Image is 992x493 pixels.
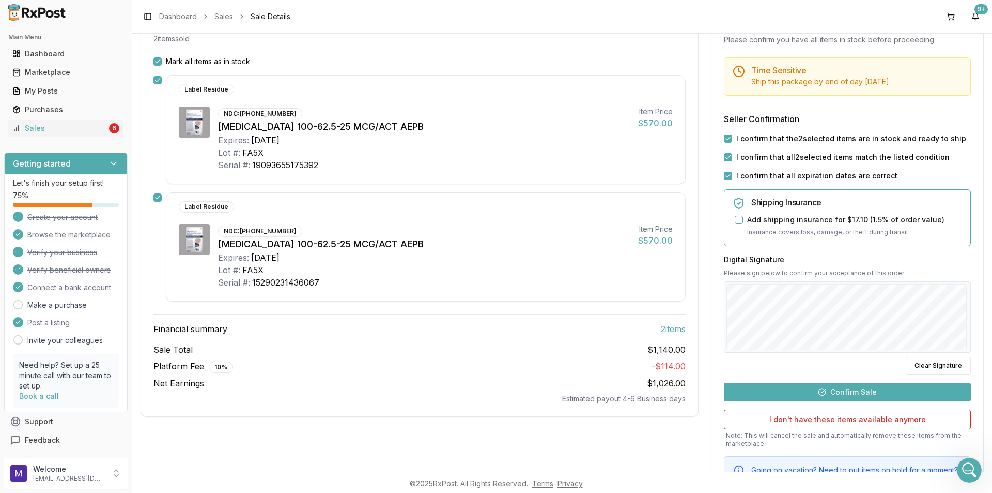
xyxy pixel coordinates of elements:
[153,377,204,390] span: Net Earnings
[25,435,60,445] span: Feedback
[8,289,105,312] div: [URL][DOMAIN_NAME][PERSON_NAME] • 1h ago
[724,35,971,45] div: Please confirm you have all items in stock before proceeding
[177,335,194,351] button: Send a message…
[967,8,984,25] button: 9+
[974,4,988,14] div: 9+
[4,101,128,118] button: Purchases
[8,17,198,50] div: Manuel says…
[724,113,971,125] h3: Seller Confirmation
[8,100,123,119] a: Purchases
[8,82,123,100] a: My Posts
[4,120,128,137] button: Sales6
[181,4,200,23] div: Close
[251,11,290,22] span: Sale Details
[647,378,686,389] span: $1,026.00
[252,159,318,171] div: 19093655175392
[27,265,111,275] span: Verify beneficial owners
[724,255,971,265] h3: Digital Signature
[153,34,190,44] p: 2 item s sold
[242,146,263,159] div: FA5X
[12,86,119,96] div: My Posts
[8,17,169,49] div: on it sorry a little busy with another order but fixing right now
[27,212,98,222] span: Create your account
[9,317,198,335] textarea: Message…
[532,479,553,488] a: Terms
[179,201,234,213] div: Label Residue
[27,300,87,310] a: Make a purchase
[27,247,97,258] span: Verify your business
[252,276,319,289] div: 15290231436067
[251,251,280,264] div: [DATE]
[109,123,119,133] div: 6
[153,360,233,373] span: Platform Fee
[8,289,198,323] div: Manuel says…
[724,383,971,401] button: Confirm Sale
[33,464,105,474] p: Welcome
[906,357,971,375] button: Clear Signature
[8,33,123,41] h2: Main Menu
[751,77,891,86] span: Ship this package by end of day [DATE] .
[218,134,249,146] div: Expires:
[4,431,128,450] button: Feedback
[638,107,673,117] div: Item Price
[638,224,673,234] div: Item Price
[165,98,190,108] div: yes plz
[218,237,630,251] div: [MEDICAL_DATA] 100-62.5-25 MCG/ACT AEPB
[4,412,128,431] button: Support
[17,23,161,43] div: on it sorry a little busy with another order but fixing right now
[8,184,128,207] div: No worries sorry it took a bit
[27,230,111,240] span: Browse the marketplace
[736,133,966,144] label: I confirm that the 2 selected items are in stock and ready to ship
[12,123,107,133] div: Sales
[153,323,227,335] span: Financial summary
[179,84,234,95] div: Label Residue
[638,234,673,247] div: $570.00
[724,269,971,277] p: Please sign below to confirm your acceptance of this order
[37,215,198,247] div: no worries i was supposed to get some boxes also do we have eta or tracking?
[209,362,233,373] div: 10 %
[557,479,583,488] a: Privacy
[13,157,71,170] h3: Getting started
[724,431,971,448] p: Note: This will cancel the sale and automatically remove these items from the marketplace.
[17,57,161,77] div: im changing just fs57 to fs5t for both orders?
[17,262,161,282] div: Let me check with my coworker [PERSON_NAME]
[16,339,24,347] button: Emoji picker
[8,119,123,138] a: Sales6
[166,56,250,67] label: Mark all items as in stock
[19,360,113,391] p: Need help? Set up a 25 minute call with our team to set up.
[8,51,169,83] div: im changing just fs57 to fs5t for both orders?
[8,184,198,215] div: Manuel says…
[638,117,673,129] div: $570.00
[736,152,950,162] label: I confirm that all 2 selected items match the listed condition
[33,339,41,347] button: Gif picker
[652,361,686,371] span: - $114.00
[4,46,128,62] button: Dashboard
[751,66,962,74] h5: Time Sensitive
[218,146,240,159] div: Lot #:
[242,264,263,276] div: FA5X
[17,128,58,139] div: good to go!
[153,394,686,404] div: Estimated payout 4-6 Business days
[27,318,70,328] span: Post a listing
[157,92,198,114] div: yes plz
[10,465,27,482] img: User avatar
[13,178,119,188] p: Let's finish your setup first!
[29,6,46,22] img: Profile image for Manuel
[153,343,193,356] span: Sale Total
[12,104,119,115] div: Purchases
[140,153,198,176] div: thank you!!
[179,224,210,255] img: Trelegy Ellipta 100-62.5-25 MCG/ACT AEPB
[8,63,123,82] a: Marketplace
[957,458,982,483] iframe: Intercom live chat
[218,276,250,289] div: Serial #:
[218,264,240,276] div: Lot #:
[747,215,944,225] label: Add shipping insurance for $17.10 ( 1.5 % of order value)
[27,335,103,346] a: Invite your colleagues
[218,251,249,264] div: Expires:
[8,256,198,289] div: Manuel says…
[4,83,128,99] button: My Posts
[724,410,971,429] button: I don't have these items available anymore
[8,122,198,153] div: Manuel says…
[49,339,57,347] button: Upload attachment
[218,159,250,171] div: Serial #:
